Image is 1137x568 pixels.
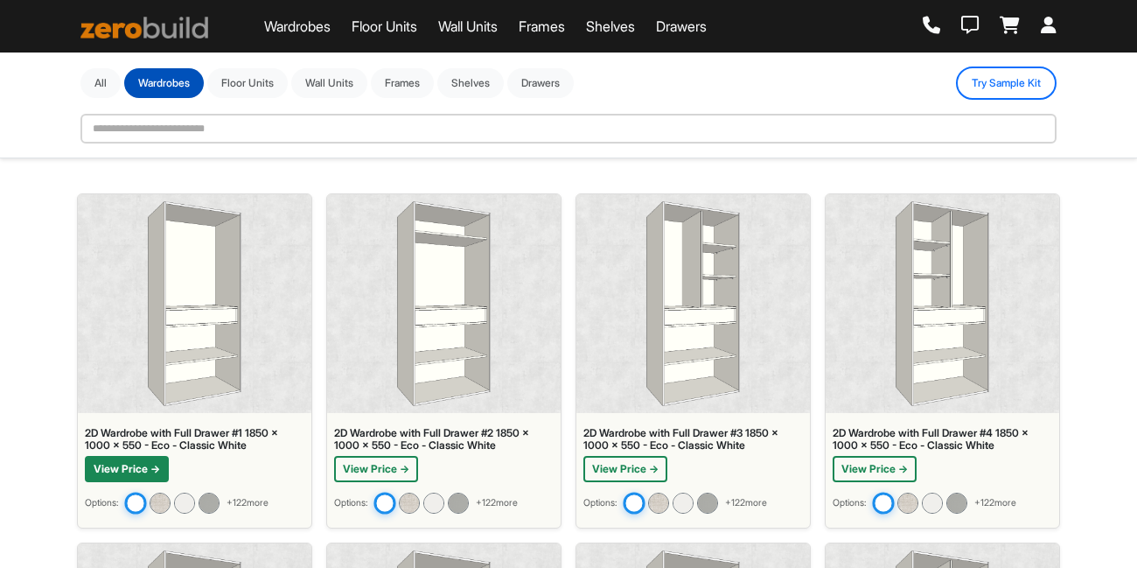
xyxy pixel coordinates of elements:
[334,496,367,510] small: Options:
[1041,17,1057,36] a: Login
[423,493,444,514] img: 2D Wardrobe with Full Drawer #2 1850 x 1000 x 550 - Architect - Ivory White
[583,496,617,510] small: Options:
[646,201,739,406] img: 2D Wardrobe with Full Drawer #3 1850 x 1000 x 550 - Eco - Classic White
[397,201,490,406] img: 2D Wardrobe with Full Drawer #2 1850 x 1000 x 550 - Eco - Classic White
[656,16,707,37] a: Drawers
[673,493,694,514] img: 2D Wardrobe with Full Drawer #3 1850 x 1000 x 550 - Architect - Ivory White
[697,493,718,514] img: 2D Wardrobe with Full Drawer #3 1850 x 1000 x 550 - Architect - Graphite
[438,16,498,37] a: Wall Units
[264,16,331,37] a: Wardrobes
[956,67,1057,100] button: Try Sample Kit
[897,493,918,514] img: 2D Wardrobe with Full Drawer #4 1850 x 1000 x 550 - Prime - Linen
[896,201,988,406] img: 2D Wardrobe with Full Drawer #4 1850 x 1000 x 550 - Eco - Classic White
[825,193,1060,529] a: 2D Wardrobe with Full Drawer #4 1850 x 1000 x 550 - Eco - Classic White2D Wardrobe with Full Draw...
[583,427,803,452] div: 2D Wardrobe with Full Drawer #3 1850 x 1000 x 550 - Eco - Classic White
[476,496,518,510] span: + 122 more
[85,496,118,510] small: Options:
[922,493,943,514] img: 2D Wardrobe with Full Drawer #4 1850 x 1000 x 550 - Architect - Ivory White
[946,493,967,514] img: 2D Wardrobe with Full Drawer #4 1850 x 1000 x 550 - Architect - Graphite
[85,427,304,452] div: 2D Wardrobe with Full Drawer #1 1850 x 1000 x 550 - Eco - Classic White
[371,68,434,98] button: Frames
[77,193,312,529] a: 2D Wardrobe with Full Drawer #1 1850 x 1000 x 550 - Eco - Classic White2D Wardrobe with Full Draw...
[85,456,169,482] button: View Price →
[334,456,418,482] button: View Price →
[80,68,121,98] button: All
[352,16,417,37] a: Floor Units
[575,193,811,529] a: 2D Wardrobe with Full Drawer #3 1850 x 1000 x 550 - Eco - Classic White2D Wardrobe with Full Draw...
[124,68,204,98] button: Wardrobes
[725,496,767,510] span: + 122 more
[448,493,469,514] img: 2D Wardrobe with Full Drawer #2 1850 x 1000 x 550 - Architect - Graphite
[586,16,635,37] a: Shelves
[291,68,367,98] button: Wall Units
[833,427,1052,452] div: 2D Wardrobe with Full Drawer #4 1850 x 1000 x 550 - Eco - Classic White
[326,193,562,529] a: 2D Wardrobe with Full Drawer #2 1850 x 1000 x 550 - Eco - Classic White2D Wardrobe with Full Draw...
[872,492,894,514] img: 2D Wardrobe with Full Drawer #4 1850 x 1000 x 550 - Eco - Classic White
[334,427,554,452] div: 2D Wardrobe with Full Drawer #2 1850 x 1000 x 550 - Eco - Classic White
[124,492,146,514] img: 2D Wardrobe with Full Drawer #1 1850 x 1000 x 550 - Eco - Classic White
[150,493,171,514] img: 2D Wardrobe with Full Drawer #1 1850 x 1000 x 550 - Prime - Linen
[373,492,395,514] img: 2D Wardrobe with Full Drawer #2 1850 x 1000 x 550 - Eco - Classic White
[507,68,574,98] button: Drawers
[519,16,565,37] a: Frames
[648,493,669,514] img: 2D Wardrobe with Full Drawer #3 1850 x 1000 x 550 - Prime - Linen
[199,493,220,514] img: 2D Wardrobe with Full Drawer #1 1850 x 1000 x 550 - Architect - Graphite
[174,493,195,514] img: 2D Wardrobe with Full Drawer #1 1850 x 1000 x 550 - Architect - Ivory White
[207,68,288,98] button: Floor Units
[583,456,667,482] button: View Price →
[974,496,1016,510] span: + 122 more
[80,17,208,39] img: ZeroBuild logo
[399,493,420,514] img: 2D Wardrobe with Full Drawer #2 1850 x 1000 x 550 - Prime - Linen
[833,456,917,482] button: View Price →
[227,496,269,510] span: + 122 more
[437,68,504,98] button: Shelves
[833,496,866,510] small: Options:
[623,492,645,514] img: 2D Wardrobe with Full Drawer #3 1850 x 1000 x 550 - Eco - Classic White
[148,201,241,406] img: 2D Wardrobe with Full Drawer #1 1850 x 1000 x 550 - Eco - Classic White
